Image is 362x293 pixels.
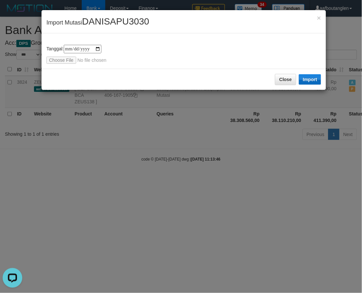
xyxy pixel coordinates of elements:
span: DANISAPU3030 [82,16,149,26]
div: Tanggal: [46,45,321,64]
span: Import Mutasi [46,19,149,26]
button: Close [275,74,296,85]
button: Close [317,14,321,21]
span: × [317,14,321,22]
button: Open LiveChat chat widget [3,3,22,22]
button: Import [299,74,321,85]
